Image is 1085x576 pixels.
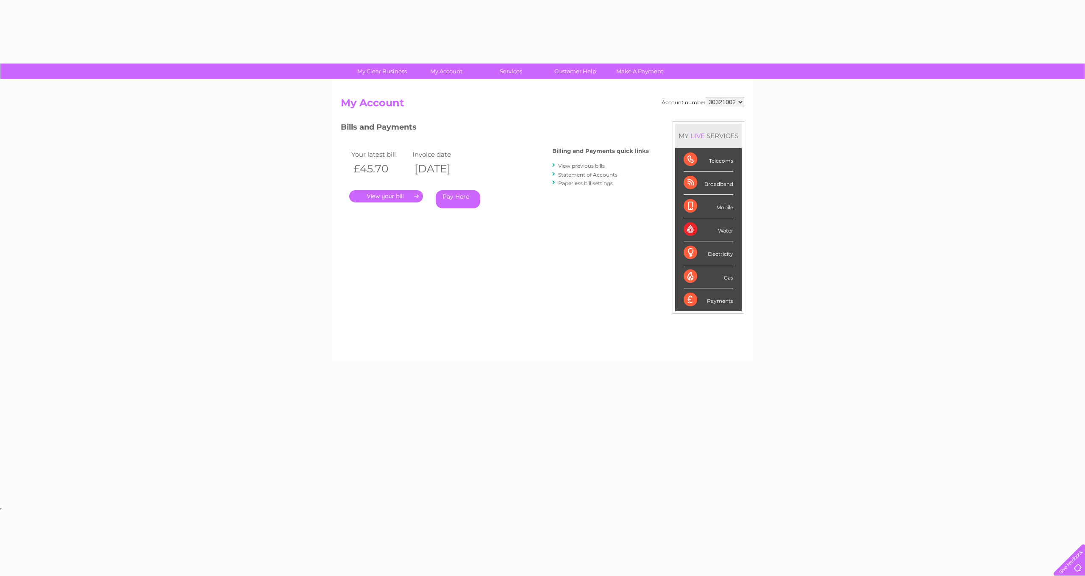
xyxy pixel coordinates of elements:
[684,148,733,172] div: Telecoms
[558,180,613,186] a: Paperless bill settings
[341,97,744,113] h2: My Account
[684,172,733,195] div: Broadband
[684,241,733,265] div: Electricity
[662,97,744,107] div: Account number
[558,172,618,178] a: Statement of Accounts
[684,265,733,288] div: Gas
[684,288,733,311] div: Payments
[684,195,733,218] div: Mobile
[558,163,605,169] a: View previous bills
[341,121,649,136] h3: Bills and Payments
[347,64,417,79] a: My Clear Business
[689,132,707,140] div: LIVE
[410,160,471,177] th: [DATE]
[675,124,742,148] div: MY SERVICES
[349,190,423,202] a: .
[412,64,481,79] a: My Account
[605,64,675,79] a: Make A Payment
[410,149,471,160] td: Invoice date
[349,149,410,160] td: Your latest bill
[552,148,649,154] h4: Billing and Payments quick links
[436,190,480,208] a: Pay Here
[476,64,546,79] a: Services
[684,218,733,241] div: Water
[349,160,410,177] th: £45.70
[540,64,610,79] a: Customer Help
